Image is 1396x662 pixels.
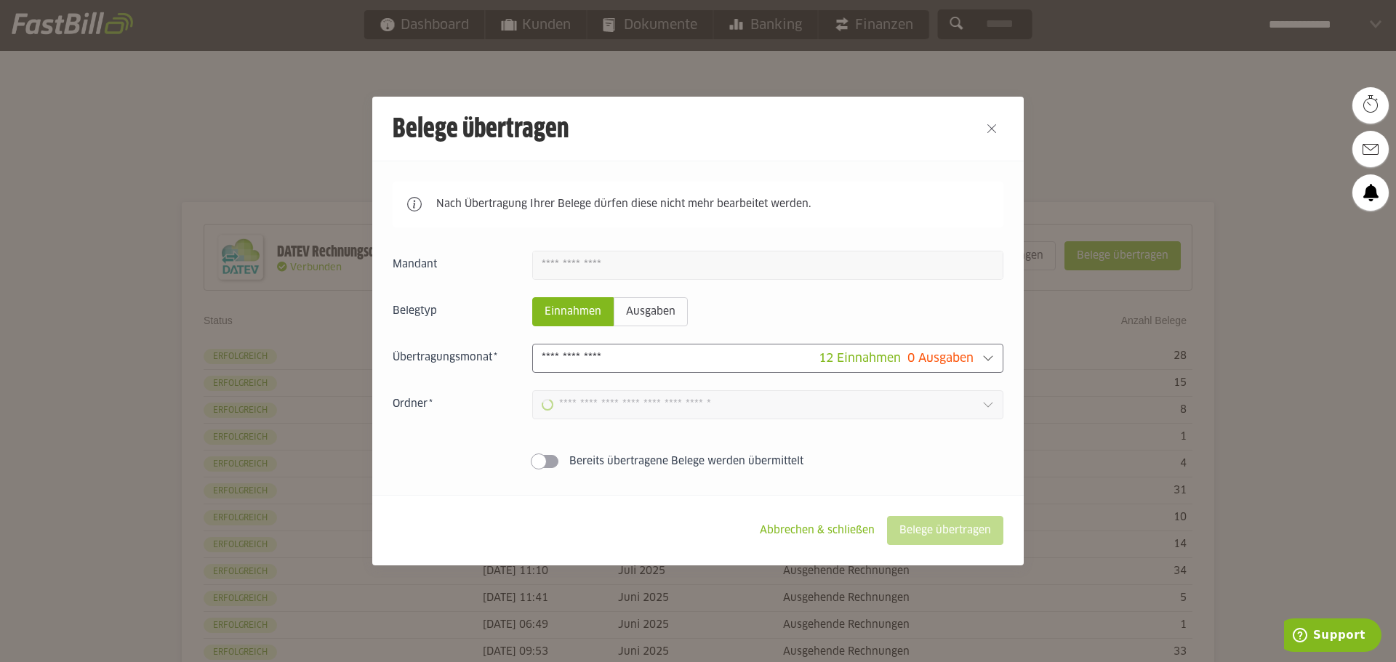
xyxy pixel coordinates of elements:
sl-switch: Bereits übertragene Belege werden übermittelt [393,454,1003,469]
span: 0 Ausgaben [907,352,974,364]
span: 12 Einnahmen [819,352,901,364]
sl-button: Belege übertragen [887,516,1003,545]
sl-radio-button: Einnahmen [532,297,614,326]
sl-button: Abbrechen & schließen [747,516,887,545]
sl-radio-button: Ausgaben [614,297,688,326]
iframe: Öffnet ein Widget, in dem Sie weitere Informationen finden [1284,618,1381,655]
